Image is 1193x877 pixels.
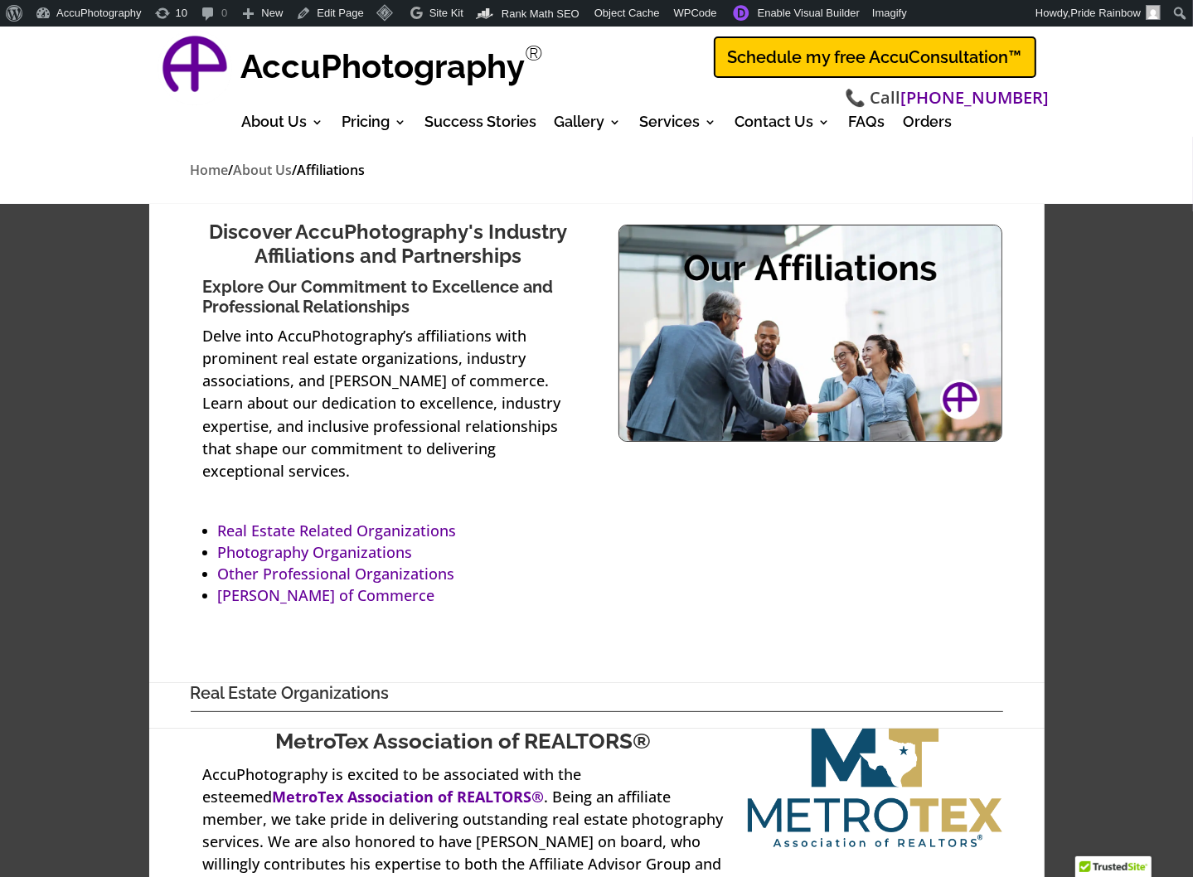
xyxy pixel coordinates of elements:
[158,31,232,105] img: AccuPhotography
[901,86,1050,110] a: [PHONE_NUMBER]
[158,31,232,105] a: AccuPhotography Logo - Professional Real Estate Photography and Media Services in Dallas, Texas
[191,161,229,181] a: Home
[210,220,568,268] span: Discover AccuPhotography's Industry Affiliations and Partnerships
[218,542,413,562] a: Photography Organizations
[424,116,536,134] a: Success Stories
[748,729,1002,847] img: Metrotex Association Of Realtors&Reg; Logo - Real Estate Association In Metrotex Region
[298,161,366,179] span: Affiliations
[229,161,234,179] span: /
[218,585,435,605] a: [PERSON_NAME] of Commerce
[273,787,545,808] a: MetroTex Association of REALTORS®
[342,116,406,134] a: Pricing
[619,225,1001,440] img: Affiliations And Partnerships Impact At Accuphotography
[618,452,1002,460] h3: Affiliations and Partnerships Impact at AccuPhotography
[234,161,293,181] a: About Us
[241,116,323,134] a: About Us
[846,86,1050,110] span: 📞 Call
[502,7,580,20] span: Rank Math SEO
[1146,5,1161,20] img: Avatar of pride rainbow
[203,277,575,325] h2: Explore Our Commitment to Excellence and Professional Relationships
[640,116,717,134] a: Services
[429,7,463,19] span: Site Kit
[849,116,885,134] a: FAQs
[218,521,457,540] a: Real Estate Related Organizations
[275,729,651,755] a: MetroTex Association of REALTORS®
[191,159,1003,182] nav: breadcrumbs
[714,36,1036,78] a: Schedule my free AccuConsultation™
[191,683,1003,711] h2: Real Estate Organizations
[203,325,575,497] p: Delve into AccuPhotography’s affiliations with prominent real estate organizations, industry asso...
[555,116,622,134] a: Gallery
[218,564,455,584] a: Other Professional Organizations
[240,46,525,85] strong: AccuPhotography
[748,857,1002,865] h4: MetroTex Association of REALTORS® Logo - Real Estate Association in MetroTex Region
[904,116,953,134] a: Orders
[525,41,543,65] sup: Registered Trademark
[293,161,298,179] span: /
[735,116,831,134] a: Contact Us
[1070,7,1141,19] span: Pride Rainbow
